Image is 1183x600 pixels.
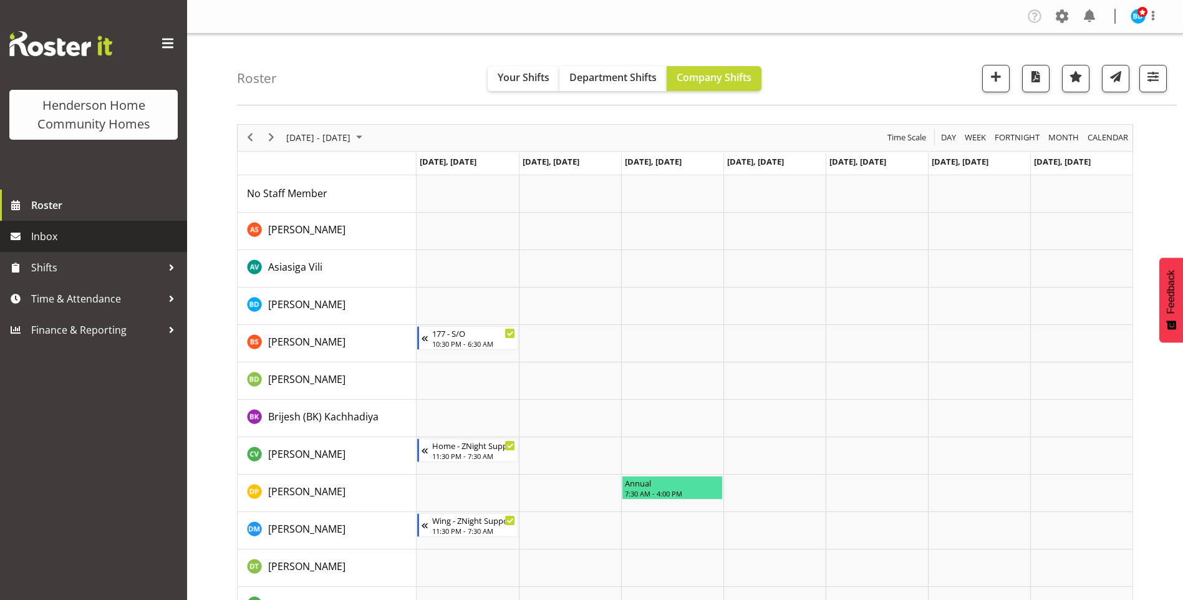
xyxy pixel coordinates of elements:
[31,321,162,339] span: Finance & Reporting
[268,521,345,536] a: [PERSON_NAME]
[625,477,720,489] div: Annual
[22,96,165,133] div: Henderson Home Community Homes
[1139,65,1167,92] button: Filter Shifts
[247,186,327,200] span: No Staff Member
[727,156,784,167] span: [DATE], [DATE]
[282,125,370,151] div: September 15 - 21, 2025
[9,31,112,56] img: Rosterit website logo
[238,288,417,325] td: Barbara Dunlop resource
[268,447,345,462] a: [PERSON_NAME]
[237,71,277,85] h4: Roster
[1086,130,1129,145] span: calendar
[238,512,417,549] td: Daniel Marticio resource
[238,475,417,512] td: Daljeet Prasad resource
[963,130,988,145] button: Timeline Week
[268,372,345,386] span: [PERSON_NAME]
[268,559,345,574] a: [PERSON_NAME]
[268,335,345,349] span: [PERSON_NAME]
[488,66,559,91] button: Your Shifts
[432,526,515,536] div: 11:30 PM - 7:30 AM
[677,70,751,84] span: Company Shifts
[268,372,345,387] a: [PERSON_NAME]
[569,70,657,84] span: Department Shifts
[993,130,1041,145] span: Fortnight
[420,156,476,167] span: [DATE], [DATE]
[498,70,549,84] span: Your Shifts
[268,447,345,461] span: [PERSON_NAME]
[667,66,761,91] button: Company Shifts
[238,250,417,288] td: Asiasiga Vili resource
[1062,65,1089,92] button: Highlight an important date within the roster.
[1166,270,1177,314] span: Feedback
[31,258,162,277] span: Shifts
[1022,65,1050,92] button: Download a PDF of the roster according to the set date range.
[886,130,929,145] button: Time Scale
[1046,130,1081,145] button: Timeline Month
[268,259,322,274] a: Asiasiga Vili
[238,175,417,213] td: No Staff Member resource
[932,156,988,167] span: [DATE], [DATE]
[284,130,368,145] button: September 2025
[417,513,518,537] div: Daniel Marticio"s event - Wing - ZNight Support Begin From Sunday, September 14, 2025 at 11:30:00...
[239,125,261,151] div: previous period
[268,522,345,536] span: [PERSON_NAME]
[238,549,417,587] td: Dipika Thapa resource
[31,227,181,246] span: Inbox
[982,65,1010,92] button: Add a new shift
[238,213,417,250] td: Arshdeep Singh resource
[432,451,515,461] div: 11:30 PM - 7:30 AM
[242,130,259,145] button: Previous
[432,327,515,339] div: 177 - S/O
[417,438,518,462] div: Cheenee Vargas"s event - Home - ZNight Support Begin From Sunday, September 14, 2025 at 11:30:00 ...
[238,400,417,437] td: Brijesh (BK) Kachhadiya resource
[1159,258,1183,342] button: Feedback - Show survey
[268,334,345,349] a: [PERSON_NAME]
[625,156,682,167] span: [DATE], [DATE]
[268,223,345,236] span: [PERSON_NAME]
[1086,130,1131,145] button: Month
[993,130,1042,145] button: Fortnight
[268,298,345,311] span: [PERSON_NAME]
[1034,156,1091,167] span: [DATE], [DATE]
[559,66,667,91] button: Department Shifts
[268,297,345,312] a: [PERSON_NAME]
[625,488,720,498] div: 7:30 AM - 4:00 PM
[1102,65,1129,92] button: Send a list of all shifts for the selected filtered period to all rostered employees.
[238,325,417,362] td: Billie Sothern resource
[285,130,352,145] span: [DATE] - [DATE]
[268,409,379,424] a: Brijesh (BK) Kachhadiya
[261,125,282,151] div: next period
[939,130,958,145] button: Timeline Day
[268,410,379,423] span: Brijesh (BK) Kachhadiya
[247,186,327,201] a: No Staff Member
[31,196,181,215] span: Roster
[432,514,515,526] div: Wing - ZNight Support
[432,439,515,452] div: Home - ZNight Support
[263,130,280,145] button: Next
[432,339,515,349] div: 10:30 PM - 6:30 AM
[622,476,723,500] div: Daljeet Prasad"s event - Annual Begin From Wednesday, September 17, 2025 at 7:30:00 AM GMT+12:00 ...
[238,362,417,400] td: Billie-Rose Dunlop resource
[268,485,345,498] span: [PERSON_NAME]
[268,260,322,274] span: Asiasiga Vili
[268,222,345,237] a: [PERSON_NAME]
[1131,9,1146,24] img: barbara-dunlop8515.jpg
[886,130,927,145] span: Time Scale
[268,559,345,573] span: [PERSON_NAME]
[963,130,987,145] span: Week
[523,156,579,167] span: [DATE], [DATE]
[268,484,345,499] a: [PERSON_NAME]
[417,326,518,350] div: Billie Sothern"s event - 177 - S/O Begin From Sunday, September 14, 2025 at 10:30:00 PM GMT+12:00...
[238,437,417,475] td: Cheenee Vargas resource
[1047,130,1080,145] span: Month
[940,130,957,145] span: Day
[31,289,162,308] span: Time & Attendance
[829,156,886,167] span: [DATE], [DATE]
